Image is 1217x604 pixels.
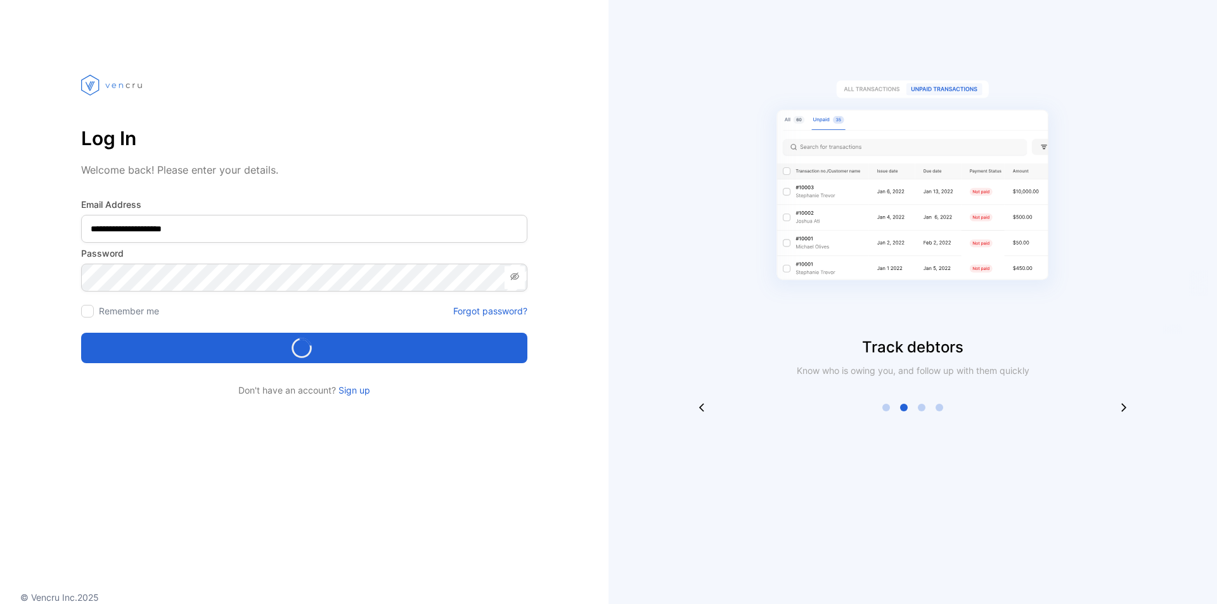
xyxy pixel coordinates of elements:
p: Track debtors [608,336,1217,359]
img: vencru logo [81,51,145,119]
p: Log In [81,123,527,153]
p: Welcome back! Please enter your details. [81,162,527,177]
label: Password [81,247,527,260]
a: Forgot password? [453,304,527,318]
label: Remember me [99,305,159,316]
p: Know who is owing you, and follow up with them quickly [791,364,1034,377]
label: Email Address [81,198,527,211]
a: Sign up [336,385,370,395]
img: slider image [754,51,1071,336]
p: Don't have an account? [81,383,527,397]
